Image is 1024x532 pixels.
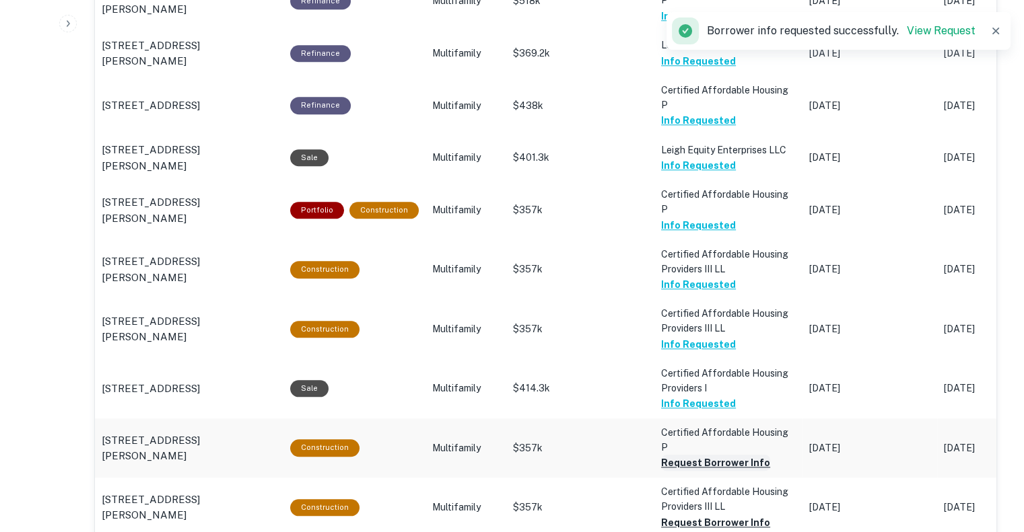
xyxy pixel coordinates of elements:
[809,99,930,113] p: [DATE]
[661,247,796,276] p: Certified Affordable Housing Providers III LL
[513,381,648,395] p: $414.3k
[809,500,930,515] p: [DATE]
[661,157,736,174] button: Info Requested
[661,143,796,157] p: Leigh Equity Enterprises LLC
[661,83,796,112] p: Certified Affordable Housing P
[432,203,500,217] p: Multifamily
[290,439,360,456] div: This loan purpose was for construction
[102,313,277,345] a: [STREET_ADDRESS][PERSON_NAME]
[809,203,930,217] p: [DATE]
[290,149,329,166] div: Sale
[102,381,277,397] a: [STREET_ADDRESS]
[513,262,648,276] p: $357k
[957,424,1024,489] iframe: Chat Widget
[513,322,648,336] p: $357k
[349,202,419,219] div: This loan purpose was for construction
[432,441,500,455] p: Multifamily
[432,322,500,336] p: Multifamily
[102,381,200,397] p: [STREET_ADDRESS]
[432,381,500,395] p: Multifamily
[661,53,736,69] button: Info Requested
[661,38,796,52] p: Leigh Equity Enterprises LLC
[661,425,796,455] p: Certified Affordable Housing P
[661,217,736,233] button: Info Requested
[432,151,500,165] p: Multifamily
[661,484,796,514] p: Certified Affordable Housing Providers III LL
[432,262,500,276] p: Multifamily
[809,441,930,455] p: [DATE]
[290,380,329,397] div: Sale
[102,98,277,114] a: [STREET_ADDRESS]
[102,492,277,523] a: [STREET_ADDRESS][PERSON_NAME]
[102,432,277,464] a: [STREET_ADDRESS][PERSON_NAME]
[290,321,360,338] div: This loan purpose was for construction
[661,366,796,395] p: Certified Affordable Housing Providers I
[513,99,648,113] p: $438k
[907,24,976,37] a: View Request
[661,112,736,128] button: Info Requested
[661,8,736,24] button: Info Requested
[102,142,277,174] a: [STREET_ADDRESS][PERSON_NAME]
[661,395,736,412] button: Info Requested
[432,99,500,113] p: Multifamily
[102,98,200,114] p: [STREET_ADDRESS]
[661,187,796,217] p: Certified Affordable Housing P
[513,46,648,61] p: $369.2k
[661,276,736,293] button: Info Requested
[661,306,796,336] p: Certified Affordable Housing Providers III LL
[661,455,770,471] button: Request Borrower Info
[809,151,930,165] p: [DATE]
[809,322,930,336] p: [DATE]
[290,202,344,219] div: This is a portfolio loan with 4 properties
[513,203,648,217] p: $357k
[290,261,360,278] div: This loan purpose was for construction
[290,97,351,114] div: This loan purpose was for refinancing
[661,336,736,352] button: Info Requested
[513,441,648,455] p: $357k
[661,515,770,531] button: Request Borrower Info
[290,499,360,516] div: This loan purpose was for construction
[432,500,500,515] p: Multifamily
[102,194,277,226] a: [STREET_ADDRESS][PERSON_NAME]
[102,254,277,285] a: [STREET_ADDRESS][PERSON_NAME]
[809,381,930,395] p: [DATE]
[432,46,500,61] p: Multifamily
[809,262,930,276] p: [DATE]
[707,23,976,39] p: Borrower info requested successfully.
[102,38,277,69] a: [STREET_ADDRESS][PERSON_NAME]
[809,46,930,61] p: [DATE]
[290,45,351,62] div: This loan purpose was for refinancing
[513,500,648,515] p: $357k
[513,151,648,165] p: $401.3k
